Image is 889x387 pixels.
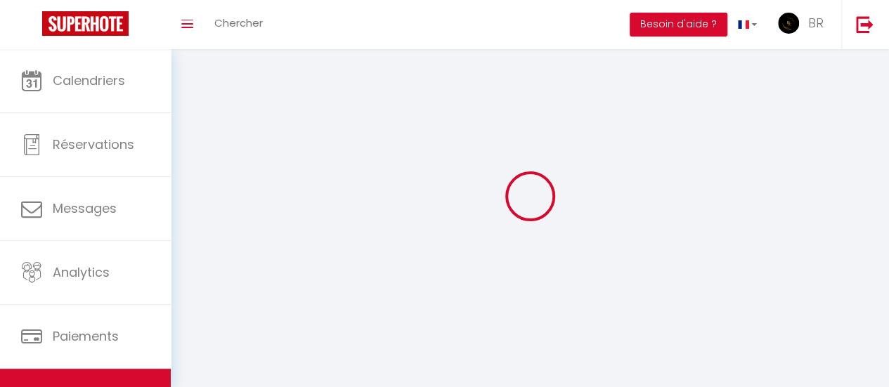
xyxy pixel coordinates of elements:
[11,6,53,48] button: Ouvrir le widget de chat LiveChat
[778,13,799,34] img: ...
[53,263,110,281] span: Analytics
[42,11,129,36] img: Super Booking
[214,15,263,30] span: Chercher
[630,13,727,37] button: Besoin d'aide ?
[53,136,134,153] span: Réservations
[53,72,125,89] span: Calendriers
[856,15,874,33] img: logout
[808,14,824,32] span: BR
[53,199,117,217] span: Messages
[53,327,119,345] span: Paiements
